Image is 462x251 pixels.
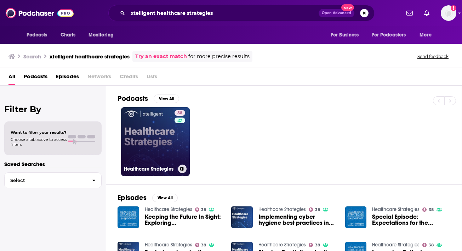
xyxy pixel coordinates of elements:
span: Credits [120,71,138,85]
a: Healthcare Strategies [145,206,192,212]
span: for more precise results [188,52,250,61]
a: 38 [195,207,206,212]
span: 38 [201,208,206,211]
a: Podcasts [24,71,47,85]
h2: Episodes [118,193,147,202]
button: Select [4,172,102,188]
a: Healthcare Strategies [258,242,306,248]
span: New [341,4,354,11]
a: All [8,71,15,85]
span: Want to filter your results? [11,130,67,135]
button: open menu [367,28,416,42]
button: open menu [415,28,440,42]
h3: Healthcare Strategies [124,166,175,172]
h3: xtelligent healthcare strategies [50,53,130,60]
input: Search podcasts, credits, & more... [128,7,319,19]
span: More [420,30,432,40]
a: Healthcare Strategies [145,242,192,248]
h2: Podcasts [118,94,148,103]
button: View All [152,194,178,202]
img: Special Episode: Expectations for the Healthcare Industry in 2021 [345,206,367,228]
button: open menu [84,28,123,42]
a: 38 [195,243,206,247]
a: Healthcare Strategies [372,242,420,248]
img: Podchaser - Follow, Share and Rate Podcasts [6,6,74,20]
a: Healthcare Strategies [372,206,420,212]
span: Select [5,178,86,183]
span: Monitoring [89,30,114,40]
h2: Filter By [4,104,102,114]
span: Charts [61,30,76,40]
span: Lists [147,71,157,85]
span: 38 [201,244,206,247]
a: Special Episode: Expectations for the Healthcare Industry in 2021 [372,214,450,226]
span: Special Episode: Expectations for the Healthcare Industry in [DATE] [372,214,450,226]
a: Implementing cyber hygiene best practices in healthcare [258,214,337,226]
p: Saved Searches [4,161,102,167]
span: 38 [429,208,434,211]
span: Keeping the Future In Sight: Exploring [PERSON_NAME]’s New Insights Report [145,214,223,226]
svg: Add a profile image [451,5,456,11]
span: 38 [315,244,320,247]
span: 38 [429,244,434,247]
span: Networks [87,71,111,85]
a: 38Healthcare Strategies [121,107,190,176]
span: Podcasts [27,30,47,40]
a: 38 [422,207,434,212]
button: open menu [326,28,368,42]
a: Show notifications dropdown [404,7,416,19]
a: 38 [175,110,185,116]
a: 38 [309,207,320,212]
img: Keeping the Future In Sight: Exploring Xtelligent’s New Insights Report [118,206,139,228]
span: Logged in as AutumnKatie [441,5,456,21]
span: 38 [177,110,182,117]
a: Episodes [56,71,79,85]
span: 38 [315,208,320,211]
button: Show profile menu [441,5,456,21]
span: Open Advanced [322,11,351,15]
button: open menu [22,28,57,42]
a: PodcastsView All [118,94,179,103]
button: Open AdvancedNew [319,9,354,17]
span: For Podcasters [372,30,406,40]
a: EpisodesView All [118,193,178,202]
div: Search podcasts, credits, & more... [108,5,375,21]
img: Implementing cyber hygiene best practices in healthcare [231,206,253,228]
a: Try an exact match [135,52,187,61]
a: Show notifications dropdown [421,7,432,19]
a: 38 [422,243,434,247]
a: Healthcare Strategies [258,206,306,212]
button: View All [154,95,179,103]
h3: Search [23,53,41,60]
a: Keeping the Future In Sight: Exploring Xtelligent’s New Insights Report [145,214,223,226]
a: 38 [309,243,320,247]
button: Send feedback [415,53,451,59]
a: Charts [56,28,80,42]
img: User Profile [441,5,456,21]
span: Choose a tab above to access filters. [11,137,67,147]
span: For Business [331,30,359,40]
